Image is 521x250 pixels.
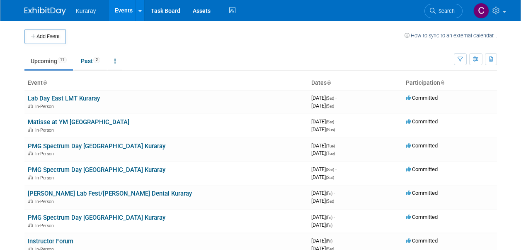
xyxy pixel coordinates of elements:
span: Committed [406,166,438,172]
span: Committed [406,214,438,220]
img: In-Person Event [28,199,33,203]
button: Add Event [24,29,66,44]
span: [DATE] [311,238,335,244]
th: Dates [308,76,402,90]
span: (Sat) [326,96,334,100]
img: ExhibitDay [24,7,66,15]
span: (Fri) [326,215,332,220]
span: (Sun) [326,127,335,132]
a: [PERSON_NAME] Lab Fest/[PERSON_NAME] Dental Kuraray [28,190,192,197]
a: Sort by Participation Type [440,79,444,86]
span: [DATE] [311,222,332,228]
span: (Tue) [326,151,335,156]
a: Upcoming11 [24,53,73,69]
span: - [336,142,337,149]
th: Participation [402,76,497,90]
span: (Tue) [326,144,335,148]
a: Search [424,4,463,18]
a: Matisse at YM [GEOGRAPHIC_DATA] [28,118,129,126]
span: Kuraray [76,7,96,14]
span: In-Person [35,199,56,204]
span: (Sat) [326,199,334,203]
img: In-Person Event [28,223,33,227]
span: Committed [406,190,438,196]
span: - [335,95,337,101]
a: Instructor Forum [28,238,73,245]
a: Lab Day East LMT Kuraray [28,95,100,102]
a: PMG Spectrum Day [GEOGRAPHIC_DATA] Kuraray [28,166,165,174]
span: (Sat) [326,120,334,124]
span: - [334,214,335,220]
a: PMG Spectrum Day [GEOGRAPHIC_DATA] Kuraray [28,214,165,221]
span: In-Person [35,223,56,228]
span: (Fri) [326,223,332,228]
span: Committed [406,142,438,149]
span: [DATE] [311,174,334,180]
span: Committed [406,118,438,125]
img: In-Person Event [28,104,33,108]
a: Sort by Event Name [43,79,47,86]
span: 2 [93,57,100,63]
span: - [335,118,337,125]
span: [DATE] [311,118,337,125]
img: CLAUDIA ELENA Fernandez [473,3,489,19]
span: [DATE] [311,166,337,172]
span: In-Person [35,104,56,109]
th: Event [24,76,308,90]
span: - [335,166,337,172]
span: [DATE] [311,190,335,196]
span: (Sat) [326,104,334,108]
span: [DATE] [311,150,335,156]
span: [DATE] [311,198,334,204]
span: [DATE] [311,103,334,109]
span: [DATE] [311,214,335,220]
img: In-Person Event [28,175,33,179]
span: 11 [58,57,67,63]
span: In-Person [35,151,56,157]
a: Sort by Start Date [327,79,331,86]
span: Committed [406,95,438,101]
img: In-Person Event [28,127,33,132]
a: How to sync to an external calendar... [405,32,497,39]
span: [DATE] [311,95,337,101]
span: In-Person [35,175,56,181]
span: [DATE] [311,142,337,149]
span: In-Person [35,127,56,133]
span: [DATE] [311,126,335,132]
span: - [334,238,335,244]
span: (Fri) [326,239,332,243]
span: (Sat) [326,167,334,172]
a: Past2 [75,53,107,69]
span: Search [436,8,455,14]
img: In-Person Event [28,151,33,155]
a: PMG Spectrum Day [GEOGRAPHIC_DATA] Kuraray [28,142,165,150]
span: (Sat) [326,175,334,180]
span: - [334,190,335,196]
span: Committed [406,238,438,244]
span: (Fri) [326,191,332,196]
